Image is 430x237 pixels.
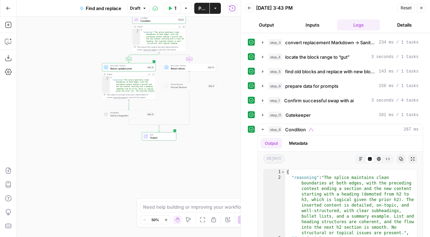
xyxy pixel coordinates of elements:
[140,19,176,22] span: Condition
[110,64,146,67] span: Run Code · Python
[258,51,423,63] button: 3 seconds / 1 tasks
[371,54,419,60] span: 3 seconds / 1 tasks
[174,5,176,12] span: Test Workflow
[337,19,380,30] button: Logs
[286,112,311,118] span: Gatekeeper
[268,112,283,118] span: step_11
[268,97,281,104] span: step_1
[258,95,423,106] button: 3 seconds / 4 tasks
[137,46,184,51] div: This output is too large & has been abbreviated for review. to view the full content.
[110,111,146,114] span: Integration
[102,110,156,118] div: IntegrationSanity IntegrationStep 12
[268,83,282,89] span: step_6
[132,16,186,52] div: ConditionConditionStep 8Output{ "reasoning":"The splice maintains clean boundaries at both edges,...
[147,113,154,116] div: Step 12
[285,83,338,89] span: prepare data for prompts
[258,110,423,121] button: 101 ms / 1 tasks
[107,73,146,76] div: Output
[264,169,285,175] div: 1
[207,66,215,69] div: Step 13
[102,77,110,79] div: 1
[159,52,190,63] g: Edge from step_8 to step_13
[194,3,209,14] button: Publish
[398,3,415,12] button: Reset
[258,80,423,92] button: 156 ms / 1 tasks
[132,31,140,60] div: 2
[171,67,206,70] span: Return failure
[264,175,285,236] div: 2
[285,138,312,149] button: Metadata
[281,169,285,175] span: Toggle code folding, rows 1 through 2386
[189,72,190,82] g: Edge from step_13 to step_9
[285,68,376,75] span: find old blocks and replace with new blocks
[143,49,157,51] span: Copy the output
[171,64,206,67] span: Run Code · Python
[258,66,423,77] button: 143 ms / 1 tasks
[263,154,284,163] span: object
[245,19,288,30] button: Output
[379,39,419,46] span: 234 ms / 1 tasks
[285,126,306,133] span: Condition
[379,83,419,89] span: 156 ms / 1 tasks
[150,136,174,139] span: Output
[163,3,180,14] button: Test Workflow
[127,4,150,13] button: Draft
[379,112,419,118] span: 101 ms / 1 tasks
[110,67,146,70] span: Return updated post
[171,85,207,89] span: Human Review
[285,54,349,60] span: locate the block range to “gut”
[208,84,215,87] div: Step 9
[258,37,423,48] button: 234 ms / 1 tasks
[379,68,419,75] span: 143 ms / 1 tasks
[137,25,176,28] div: Output
[102,79,110,108] div: 2
[107,93,154,99] div: This output is too large & has been abbreviated for review. to view the full content.
[162,63,216,72] div: Run Code · PythonReturn failureStep 13
[261,138,282,149] button: Output
[75,3,125,14] button: Find and replace
[132,132,186,141] div: EndOutput
[401,5,412,11] span: Reset
[383,19,426,30] button: Details
[150,133,174,136] span: End
[162,82,216,90] div: Human ReviewHuman ReviewStep 9
[268,126,282,133] span: step_8
[285,39,376,46] span: convert replacement Markdown → Sanity Portable Text blocks
[102,63,156,100] div: Run Code · PythonReturn updated postStep 10Output{ "reasoning":"The splice maintains clean bounda...
[268,68,282,75] span: step_5
[291,19,334,30] button: Inputs
[371,97,419,104] span: 3 seconds / 4 tasks
[268,54,282,60] span: step_4
[132,29,140,31] div: 1
[138,29,140,31] span: Toggle code folding, rows 1 through 11
[268,39,282,46] span: step_3
[284,97,354,104] span: Confirm successful swap with ai
[258,124,423,135] button: 267 ms
[104,113,108,116] img: logo.svg
[178,18,184,21] div: Step 8
[404,126,419,133] span: 267 ms
[147,66,154,69] div: Step 10
[140,17,176,19] span: Condition
[108,77,110,79] span: Toggle code folding, rows 1 through 11
[198,5,205,12] span: Publish
[86,5,121,12] span: Find and replace
[113,96,126,98] span: Copy the output
[130,5,140,11] span: Draft
[159,90,189,126] g: Edge from step_9 to step_8-conditional-end
[129,118,159,126] g: Edge from step_12 to step_8-conditional-end
[159,125,160,132] g: Edge from step_8-conditional-end to end
[128,52,159,63] g: Edge from step_8 to step_10
[171,83,207,86] span: Human Review
[110,114,146,117] span: Sanity Integration
[151,217,159,222] span: 50%
[128,100,129,110] g: Edge from step_10 to step_12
